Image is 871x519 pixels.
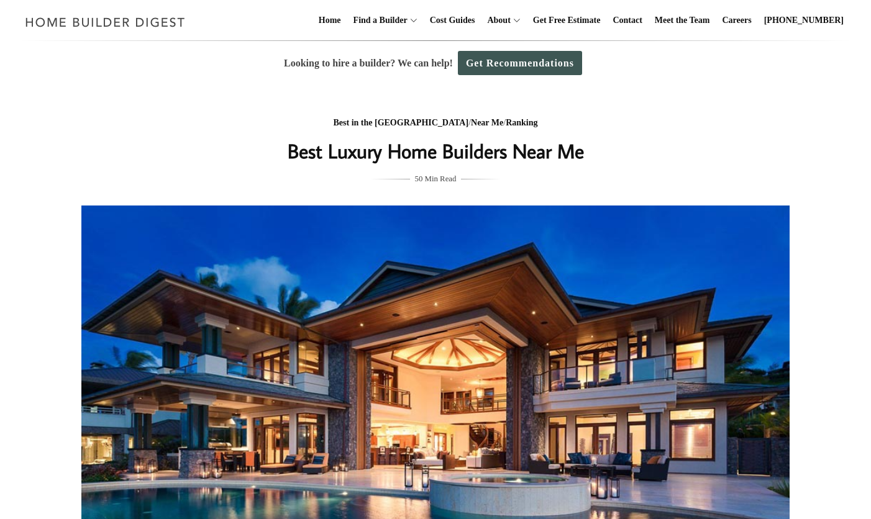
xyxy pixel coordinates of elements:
a: [PHONE_NUMBER] [759,1,849,40]
a: Cost Guides [425,1,480,40]
a: Home [314,1,346,40]
a: Meet the Team [650,1,715,40]
h1: Best Luxury Home Builders Near Me [188,136,683,166]
div: / / [188,115,683,131]
span: 50 Min Read [415,172,457,186]
a: Ranking [506,118,537,127]
a: Get Free Estimate [528,1,606,40]
a: Get Recommendations [458,51,582,75]
a: Near Me [471,118,503,127]
a: Contact [608,1,647,40]
a: Careers [718,1,757,40]
img: Home Builder Digest [20,10,191,34]
a: About [482,1,510,40]
a: Best in the [GEOGRAPHIC_DATA] [333,118,468,127]
a: Find a Builder [349,1,408,40]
